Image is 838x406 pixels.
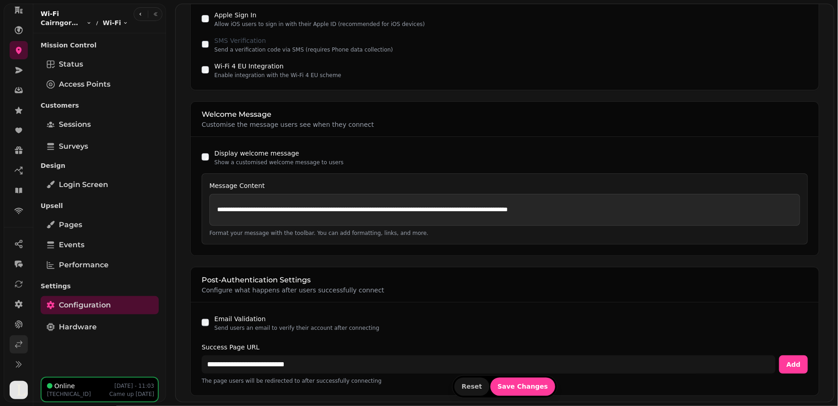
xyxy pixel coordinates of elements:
[59,219,82,230] span: Pages
[41,97,159,114] p: Customers
[135,391,154,397] span: [DATE]
[202,286,808,295] p: Configure what happens after users successfully connect
[41,55,159,73] a: Status
[41,176,159,194] a: Login screen
[41,137,159,156] a: Surveys
[202,120,808,129] p: Customise the message users see when they connect
[490,378,556,396] button: Save Changes
[214,46,393,53] p: Send a verification code via SMS (requires Phone data collection)
[41,278,159,294] p: Settings
[59,141,88,152] span: Surveys
[462,384,482,390] span: Reset
[41,18,92,27] button: Cairngorm Coffee
[103,18,128,27] button: Wi-Fi
[214,324,380,332] p: Send users an email to verify their account after connecting
[41,198,159,214] p: Upsell
[214,11,256,19] label: Apple Sign In
[202,275,808,286] h2: Post-Authentication Settings
[214,21,425,28] p: Allow iOS users to sign in with their Apple ID (recommended for iOS devices)
[209,181,800,190] label: Message Content
[41,256,159,274] a: Performance
[41,37,159,53] p: Mission Control
[115,382,154,390] p: [DATE] - 11:03
[41,318,159,336] a: Hardware
[209,229,800,237] p: Format your message with the toolbar. You can add formatting, links, and more.
[454,378,489,396] button: Reset
[202,109,808,120] h2: Welcome Message
[59,179,108,190] span: Login screen
[10,381,28,399] img: User avatar
[41,75,159,94] a: Access Points
[498,384,548,390] span: Save Changes
[59,322,97,333] span: Hardware
[59,300,111,311] span: Configuration
[214,150,299,157] label: Display welcome message
[214,37,266,44] label: SMS Verification
[41,18,128,27] nav: breadcrumb
[41,115,159,134] a: Sessions
[41,9,128,18] h2: Wi-Fi
[59,59,83,70] span: Status
[214,62,284,70] label: Wi-Fi 4 EU Integration
[786,361,801,368] span: Add
[59,79,110,90] span: Access Points
[214,315,265,323] label: Email Validation
[202,343,260,352] label: Success Page URL
[41,157,159,174] p: Design
[214,159,344,166] p: Show a customised welcome message to users
[54,381,75,390] p: Online
[47,390,91,398] p: [TECHNICAL_ID]
[779,355,808,374] button: Add
[8,381,30,399] button: User avatar
[41,216,159,234] a: Pages
[41,377,159,402] button: Online[DATE] - 11:03[TECHNICAL_ID]Came up[DATE]
[41,296,159,314] a: Configuration
[41,236,159,254] a: Events
[59,239,84,250] span: Events
[109,391,134,397] span: Came up
[41,18,84,27] span: Cairngorm Coffee
[214,72,341,79] p: Enable integration with the Wi-Fi 4 EU scheme
[59,119,91,130] span: Sessions
[59,260,109,271] span: Performance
